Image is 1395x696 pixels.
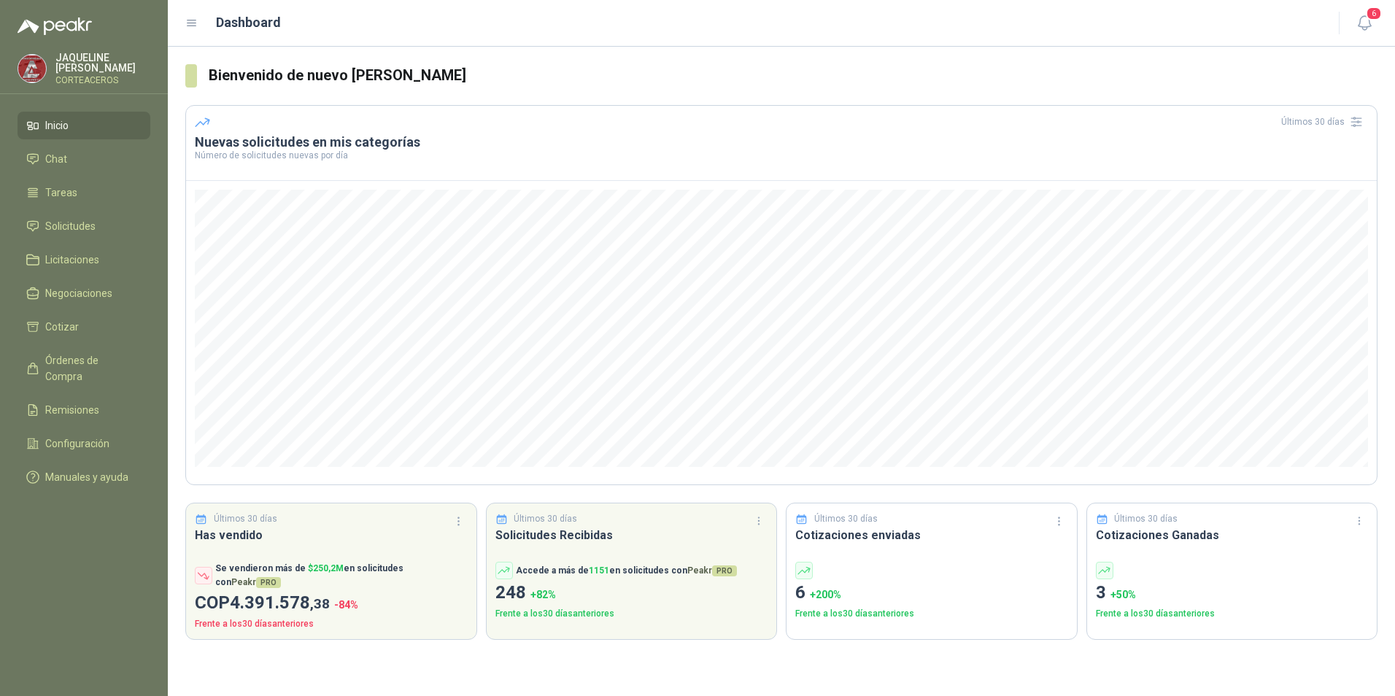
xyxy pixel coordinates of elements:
span: + 50 % [1110,589,1136,600]
span: -84 % [334,599,358,611]
a: Inicio [18,112,150,139]
a: Licitaciones [18,246,150,274]
p: CORTEACEROS [55,76,150,85]
a: Solicitudes [18,212,150,240]
p: Número de solicitudes nuevas por día [195,151,1368,160]
p: JAQUELINE [PERSON_NAME] [55,53,150,73]
p: 6 [795,579,1068,607]
a: Remisiones [18,396,150,424]
p: Últimos 30 días [514,512,577,526]
h3: Nuevas solicitudes en mis categorías [195,134,1368,151]
span: Manuales y ayuda [45,469,128,485]
p: 248 [495,579,768,607]
span: 6 [1366,7,1382,20]
a: Negociaciones [18,279,150,307]
span: ,38 [310,595,330,612]
span: PRO [712,565,737,576]
a: Configuración [18,430,150,457]
span: Configuración [45,436,109,452]
h3: Cotizaciones enviadas [795,526,1068,544]
h3: Cotizaciones Ganadas [1096,526,1369,544]
img: Logo peakr [18,18,92,35]
p: Accede a más de en solicitudes con [516,564,737,578]
p: Frente a los 30 días anteriores [1096,607,1369,621]
h3: Solicitudes Recibidas [495,526,768,544]
span: Tareas [45,185,77,201]
a: Manuales y ayuda [18,463,150,491]
span: Órdenes de Compra [45,352,136,384]
span: 4.391.578 [230,592,330,613]
span: Chat [45,151,67,167]
a: Órdenes de Compra [18,347,150,390]
span: + 82 % [530,589,556,600]
p: 3 [1096,579,1369,607]
span: + 200 % [810,589,841,600]
h3: Has vendido [195,526,468,544]
h3: Bienvenido de nuevo [PERSON_NAME] [209,64,1377,87]
span: $ 250,2M [308,563,344,573]
p: Frente a los 30 días anteriores [795,607,1068,621]
h1: Dashboard [216,12,281,33]
img: Company Logo [18,55,46,82]
p: Últimos 30 días [814,512,878,526]
a: Tareas [18,179,150,206]
span: Negociaciones [45,285,112,301]
span: Licitaciones [45,252,99,268]
p: Frente a los 30 días anteriores [495,607,768,621]
p: Últimos 30 días [1114,512,1178,526]
p: COP [195,589,468,617]
span: Peakr [687,565,737,576]
p: Frente a los 30 días anteriores [195,617,468,631]
span: PRO [256,577,281,588]
a: Cotizar [18,313,150,341]
span: Inicio [45,117,69,134]
span: Peakr [231,577,281,587]
p: Últimos 30 días [214,512,277,526]
button: 6 [1351,10,1377,36]
span: Cotizar [45,319,79,335]
p: Se vendieron más de en solicitudes con [215,562,468,589]
span: Solicitudes [45,218,96,234]
span: 1151 [589,565,609,576]
div: Últimos 30 días [1281,110,1368,134]
span: Remisiones [45,402,99,418]
a: Chat [18,145,150,173]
